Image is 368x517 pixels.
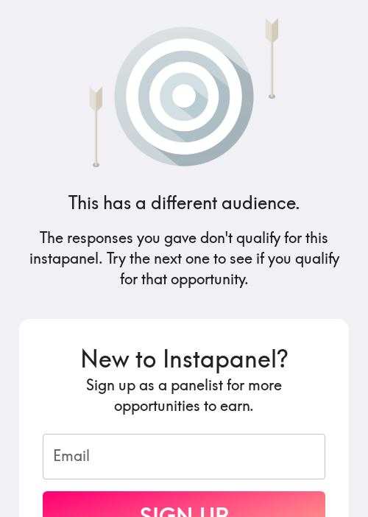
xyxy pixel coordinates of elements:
[19,228,349,289] h5: The responses you gave don't qualify for this instapanel. Try the next one to see if you qualify ...
[43,375,325,416] h5: Sign up as a panelist for more opportunities to earn.
[68,191,300,216] h4: This has a different audience.
[43,342,325,376] h3: New to Instapanel?
[53,12,315,167] img: Arrows that have missed a target.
